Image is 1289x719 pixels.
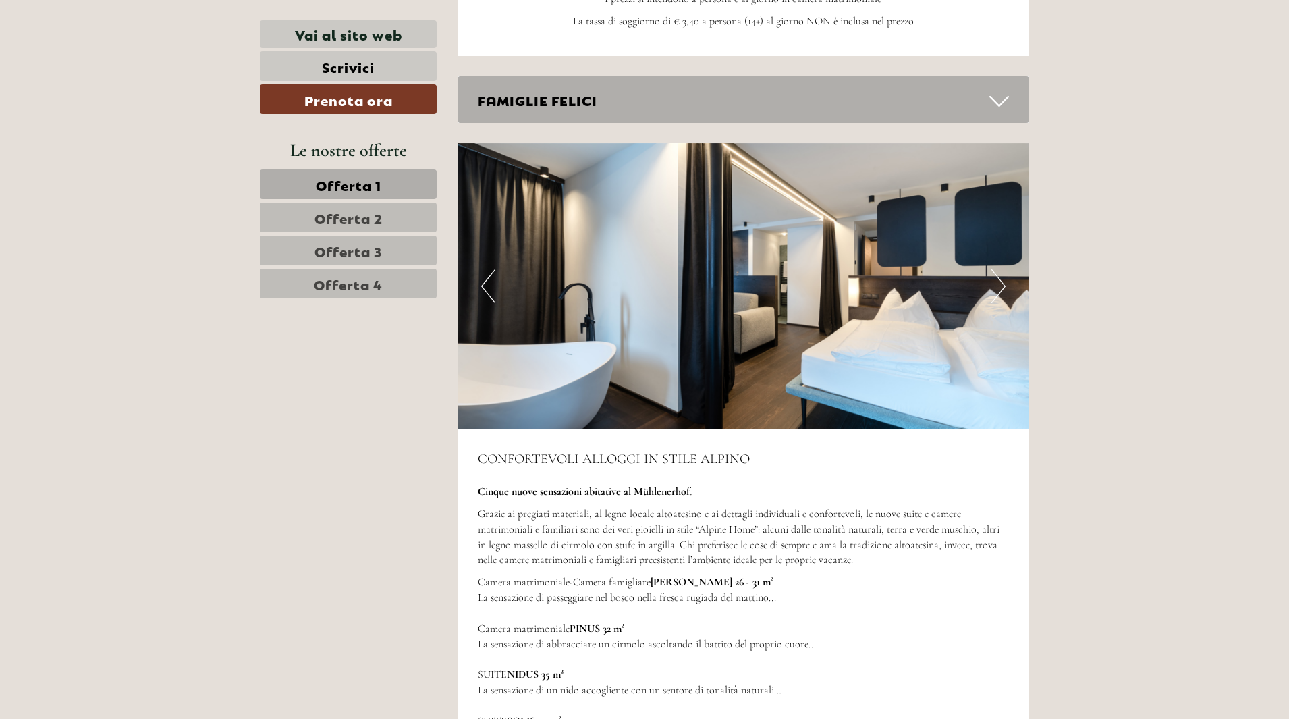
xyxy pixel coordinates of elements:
a: Vai al sito web [260,20,437,48]
span: Offerta 4 [314,274,383,293]
div: [GEOGRAPHIC_DATA] [20,39,180,50]
p: La sensazione di abbracciare un cirmolo ascoltando il battito del proprio cuore... [478,637,1010,652]
strong: Cinque nuove sensazioni abitative al Mühlenerhof [478,485,692,498]
p: Camera matrimoniale Camera famigliare [478,575,1010,590]
p: Camera matrimoniale [478,621,1010,637]
strong: PINUS 32 m² [570,622,624,635]
button: Previous [481,269,495,303]
p: La sensazione di un nido accogliente con un sentore di tonalità naturali… [478,683,1010,698]
span: Offerta 1 [316,175,381,194]
span: La tassa di soggiorno di € 3,40 a persona (14+) al giorno NON è inclusa nel prezzo [573,14,914,28]
p: Grazie ai pregiati materiali, al legno locale altoatesino e ai dettagli individuali e confortevol... [478,506,1010,568]
button: Next [991,269,1006,303]
div: [DATE] [242,10,290,33]
p: La sensazione di passeggiare nel bosco nella fresca rugiada del mattino... [478,590,1010,606]
small: 10:37 [20,65,180,75]
span: Offerta 3 [314,241,382,260]
span: CONFORTEVOLI ALLOGGI IN STILE ALPINO [478,451,750,467]
p: SUITE [478,667,1010,683]
button: Invia [452,350,532,379]
span: Offerta 2 [314,208,383,227]
a: Scrivici [260,51,437,81]
a: Prenota ora [260,84,437,114]
strong: - [570,575,573,589]
div: Buon giorno, come possiamo aiutarla? [10,36,187,78]
div: FAMIGLIE FELICI [458,76,1030,123]
div: Le nostre offerte [260,138,437,163]
strong: NIDUS 35 m² [507,668,564,681]
span: . [690,485,692,498]
strong: [PERSON_NAME] 26 - 31 m² [651,575,773,589]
